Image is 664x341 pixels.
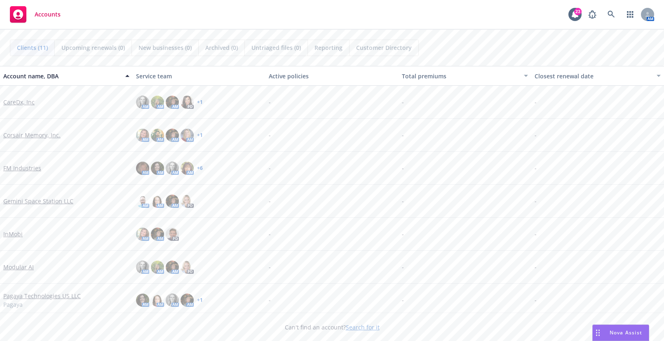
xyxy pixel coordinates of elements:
a: InMobi [3,230,23,238]
span: - [535,197,537,205]
span: Reporting [314,43,343,52]
img: photo [136,195,149,208]
span: Nova Assist [610,329,642,336]
span: - [535,263,537,271]
a: Accounts [7,3,64,26]
button: Service team [133,66,265,86]
a: + 6 [197,166,203,171]
div: Closest renewal date [535,72,652,80]
div: Drag to move [593,325,603,341]
img: photo [166,294,179,307]
a: Gemini Space Station LLC [3,197,73,205]
img: photo [166,96,179,109]
a: Search for it [346,323,380,331]
img: photo [136,162,149,175]
img: photo [151,228,164,241]
span: - [269,131,271,139]
img: photo [181,129,194,142]
span: - [535,98,537,106]
img: photo [166,261,179,274]
button: Nova Assist [592,325,649,341]
span: - [269,263,271,271]
span: - [269,164,271,172]
span: Archived (0) [205,43,238,52]
a: Modular AI [3,263,34,271]
img: photo [166,228,179,241]
a: Corsair Memory, Inc. [3,131,61,139]
span: Customer Directory [356,43,412,52]
img: photo [136,129,149,142]
span: - [402,263,404,271]
span: - [269,296,271,304]
img: photo [136,294,149,307]
img: photo [166,195,179,208]
img: photo [181,162,194,175]
span: - [269,197,271,205]
span: Pagaya [3,300,23,309]
div: Account name, DBA [3,72,120,80]
span: Accounts [35,11,61,18]
span: - [535,164,537,172]
img: photo [181,261,194,274]
span: - [402,296,404,304]
img: photo [136,261,149,274]
span: Can't find an account? [285,323,380,332]
a: CareDx, Inc [3,98,35,106]
a: + 1 [197,100,203,105]
img: photo [151,96,164,109]
img: photo [166,162,179,175]
span: - [269,230,271,238]
span: Clients (11) [17,43,48,52]
span: - [402,230,404,238]
img: photo [181,96,194,109]
span: - [269,98,271,106]
img: photo [136,96,149,109]
div: Service team [136,72,262,80]
span: - [402,98,404,106]
span: - [535,230,537,238]
img: photo [151,129,164,142]
button: Total premiums [399,66,531,86]
a: Search [603,6,619,23]
img: photo [151,195,164,208]
span: New businesses (0) [138,43,192,52]
a: Switch app [622,6,638,23]
div: Active policies [269,72,395,80]
a: Report a Bug [584,6,601,23]
span: - [535,131,537,139]
button: Active policies [265,66,398,86]
a: Pagaya Technologies US LLC [3,292,81,300]
img: photo [151,162,164,175]
span: Untriaged files (0) [251,43,301,52]
img: photo [166,129,179,142]
img: photo [151,261,164,274]
button: Closest renewal date [531,66,664,86]
img: photo [181,195,194,208]
img: photo [136,228,149,241]
a: + 1 [197,133,203,138]
span: - [402,131,404,139]
img: photo [181,294,194,307]
span: Upcoming renewals (0) [61,43,125,52]
span: - [535,296,537,304]
a: FM Industries [3,164,41,172]
a: + 1 [197,298,203,303]
div: 23 [574,8,582,15]
div: Total premiums [402,72,519,80]
img: photo [151,294,164,307]
span: - [402,164,404,172]
span: - [402,197,404,205]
